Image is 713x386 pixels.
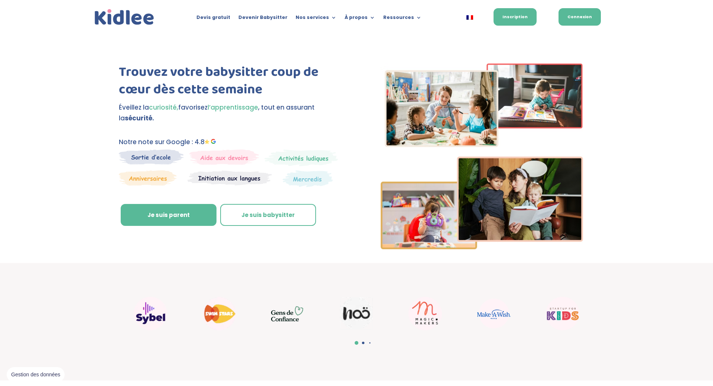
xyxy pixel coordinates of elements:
[546,297,579,330] img: startup for kids
[283,170,333,187] img: Thematique
[559,8,601,26] a: Connexion
[7,367,65,383] button: Gestion des données
[196,15,230,23] a: Devis gratuit
[531,293,594,334] div: 14 / 22
[264,149,338,166] img: Mercredi
[238,15,287,23] a: Devenir Babysitter
[394,293,457,334] div: 12 / 22
[202,297,236,330] img: Swim stars
[93,7,156,27] a: Kidlee Logo
[462,295,525,332] div: 13 / 22
[208,103,258,112] span: l’apprentissage
[119,64,344,102] h1: Trouvez votre babysitter coup de cœur dès cette semaine
[188,170,272,186] img: Atelier thematique
[355,341,358,345] span: Go to slide 1
[345,15,375,23] a: À propos
[340,297,373,330] img: Noo
[11,372,60,378] span: Gestion des données
[271,306,305,321] img: GDC
[119,149,184,165] img: Sortie decole
[408,297,442,330] img: Magic makers
[93,7,156,27] img: logo_kidlee_bleu
[119,293,182,334] div: 8 / 22
[466,15,473,20] img: Français
[362,342,365,344] span: Go to slide 2
[125,114,154,123] strong: sécurité.
[494,8,537,26] a: Inscription
[369,342,370,343] span: Go to slide 3
[325,293,388,334] div: 11 / 22
[119,137,344,147] p: Notre note sur Google : 4.8
[189,149,259,165] img: weekends
[119,102,344,124] p: Éveillez la favorisez , tout en assurant la
[121,204,216,226] a: Je suis parent
[296,15,336,23] a: Nos services
[119,170,177,186] img: Anniversaire
[256,297,319,330] div: 10 / 22
[220,204,316,226] a: Je suis babysitter
[383,15,421,23] a: Ressources
[381,243,583,252] picture: Imgs-2
[477,299,511,328] img: Make a wish
[188,293,251,334] div: 9 / 22
[149,103,178,112] span: curiosité,
[134,297,167,330] img: Sybel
